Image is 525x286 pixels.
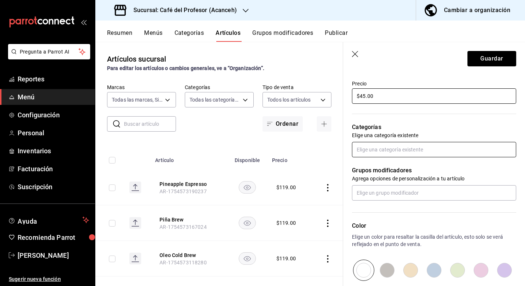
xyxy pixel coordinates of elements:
button: Grupos modificadores [252,29,313,42]
button: edit-product-location [159,216,218,223]
button: actions [324,184,331,191]
button: open_drawer_menu [81,19,87,25]
button: edit-product-location [159,252,218,259]
p: Elige un color para resaltar la casilla del artículo, esto solo se verá reflejado en el punto de ... [352,233,516,248]
span: Menú [18,92,89,102]
label: Marcas [107,85,176,90]
button: edit-product-location [159,180,218,188]
button: Resumen [107,29,132,42]
span: Todas las categorías, Sin categoría [190,96,240,103]
button: Guardar [467,51,516,66]
button: Categorías [175,29,204,42]
span: Todas las marcas, Sin marca [112,96,162,103]
span: AR-1754573190237 [159,188,206,194]
button: Pregunta a Parrot AI [8,44,90,59]
div: Cambiar a organización [444,5,510,15]
div: Artículos sucursal [107,54,166,65]
th: Precio [268,146,311,170]
p: Agrega opciones de personalización a tu artículo [352,175,516,182]
p: Categorías [352,123,516,132]
a: Pregunta a Parrot AI [5,53,90,61]
p: Color [352,221,516,230]
label: Precio [352,81,516,86]
p: Grupos modificadores [352,166,516,175]
button: actions [324,220,331,227]
input: Elige una categoría existente [352,142,516,157]
button: availability-product [239,217,256,229]
span: Inventarios [18,146,89,156]
div: $ 119.00 [276,184,296,191]
p: Elige una categoría existente [352,132,516,139]
span: Ayuda [18,216,80,224]
th: Disponible [227,146,268,170]
button: Publicar [325,29,348,42]
span: Recomienda Parrot [18,232,89,242]
span: [PERSON_NAME] [18,250,89,260]
span: Todos los artículos [267,96,311,103]
span: Configuración [18,110,89,120]
div: $ 119.00 [276,255,296,262]
span: AR-1754573167024 [159,224,206,230]
label: Tipo de venta [262,85,331,90]
button: Artículos [216,29,241,42]
button: availability-product [239,181,256,194]
span: AR-1754573118280 [159,260,206,265]
span: Personal [18,128,89,138]
button: actions [324,255,331,263]
button: Menús [144,29,162,42]
strong: Para editar los artículos o cambios generales, ve a “Organización”. [107,65,264,71]
input: Elige un grupo modificador [352,185,516,201]
th: Artículo [151,146,227,170]
span: Facturación [18,164,89,174]
div: navigation tabs [107,29,525,42]
div: $ 119.00 [276,219,296,227]
span: Reportes [18,74,89,84]
span: Sugerir nueva función [9,275,89,283]
span: Pregunta a Parrot AI [20,48,79,56]
span: Suscripción [18,182,89,192]
input: Buscar artículo [124,117,176,131]
button: Ordenar [262,116,303,132]
button: availability-product [239,252,256,265]
label: Categorías [185,85,254,90]
input: $0.00 [352,88,516,104]
h3: Sucursal: Café del Profesor (Acanceh) [128,6,237,15]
